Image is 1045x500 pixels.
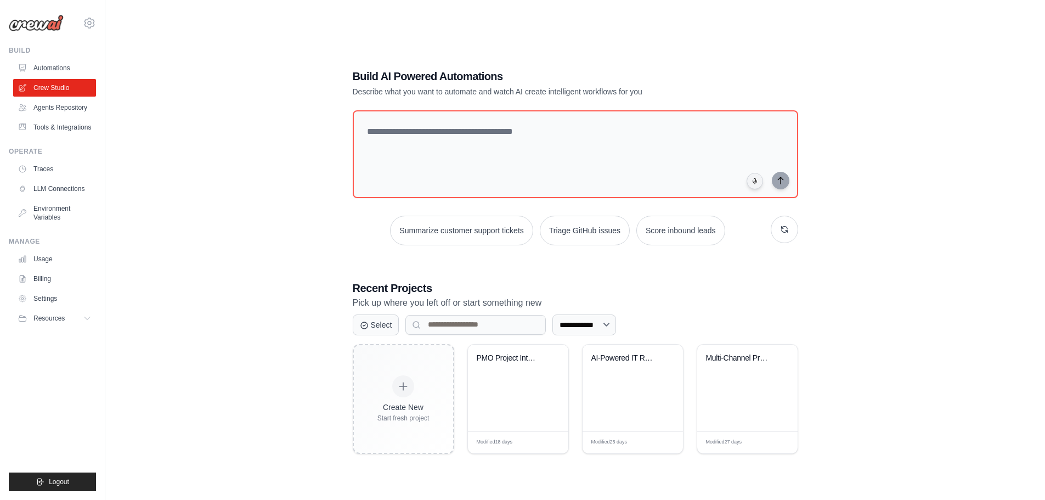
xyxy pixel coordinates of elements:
[13,310,96,327] button: Resources
[377,414,430,423] div: Start fresh project
[353,280,798,296] h3: Recent Projects
[591,353,658,363] div: AI-Powered IT Request Intake & Jira Integration
[477,353,543,363] div: PMO Project Intake & Prioritization System
[13,59,96,77] a: Automations
[13,99,96,116] a: Agents Repository
[13,250,96,268] a: Usage
[542,439,551,447] span: Edit
[9,147,96,156] div: Operate
[706,353,772,363] div: Multi-Channel Project Intake with JIRA & Optional Teams
[540,216,630,245] button: Triage GitHub issues
[353,86,721,97] p: Describe what you want to automate and watch AI create intelligent workflows for you
[13,180,96,198] a: LLM Connections
[13,290,96,307] a: Settings
[13,79,96,97] a: Crew Studio
[13,200,96,226] a: Environment Variables
[353,314,399,335] button: Select
[49,477,69,486] span: Logout
[390,216,533,245] button: Summarize customer support tickets
[9,237,96,246] div: Manage
[477,439,513,446] span: Modified 18 days
[706,439,742,446] span: Modified 27 days
[13,270,96,288] a: Billing
[591,439,628,446] span: Modified 25 days
[13,119,96,136] a: Tools & Integrations
[636,216,725,245] button: Score inbound leads
[13,160,96,178] a: Traces
[33,314,65,323] span: Resources
[9,473,96,491] button: Logout
[771,439,781,447] span: Edit
[353,69,721,84] h1: Build AI Powered Automations
[657,439,666,447] span: Edit
[9,46,96,55] div: Build
[353,296,798,310] p: Pick up where you left off or start something new
[747,173,763,189] button: Click to speak your automation idea
[771,216,798,243] button: Get new suggestions
[9,15,64,31] img: Logo
[377,402,430,413] div: Create New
